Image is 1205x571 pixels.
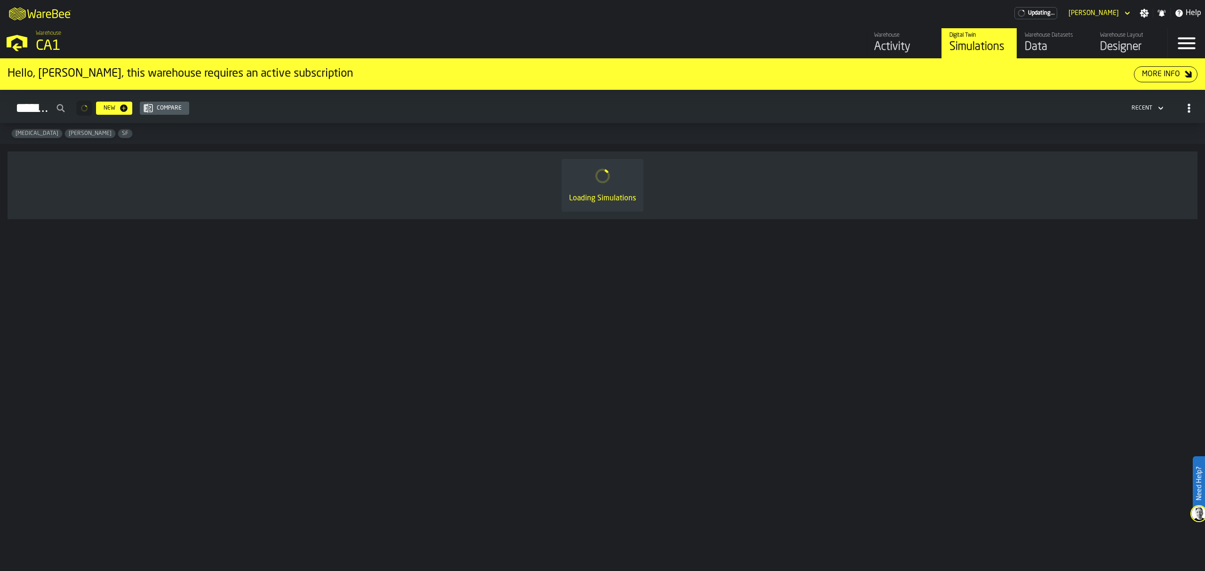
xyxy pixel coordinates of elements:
span: SF [118,130,132,137]
a: link-to-/wh/i/76e2a128-1b54-4d66-80d4-05ae4c277723/designer [1092,28,1167,58]
a: link-to-/wh/i/76e2a128-1b54-4d66-80d4-05ae4c277723/simulations [941,28,1017,58]
label: button-toggle-Menu [1168,28,1205,58]
div: Data [1025,40,1084,55]
div: ButtonLoadMore-Loading...-Prev-First-Last [72,101,96,116]
div: Activity [874,40,934,55]
a: link-to-/wh/i/76e2a128-1b54-4d66-80d4-05ae4c277723/pricing/ [1014,7,1057,19]
div: Compare [153,105,185,111]
a: link-to-/wh/i/76e2a128-1b54-4d66-80d4-05ae4c277723/feed/ [866,28,941,58]
div: Simulations [949,40,1009,55]
div: Warehouse Layout [1100,32,1160,39]
span: Updating... [1028,10,1055,16]
div: DropdownMenuValue-Gregg Arment [1065,8,1132,19]
label: button-toggle-Notifications [1153,8,1170,18]
div: DropdownMenuValue-4 [1128,103,1165,114]
button: button-New [96,102,132,115]
span: Warehouse [36,30,61,37]
label: Need Help? [1194,457,1204,510]
div: More Info [1138,69,1184,80]
div: ItemListCard- [8,151,1197,219]
span: Help [1186,8,1201,19]
div: Warehouse Datasets [1025,32,1084,39]
span: Gregg [65,130,115,137]
div: Loading Simulations [569,193,636,204]
button: button-More Info [1134,66,1197,82]
label: button-toggle-Help [1171,8,1205,19]
span: Enteral [12,130,62,137]
label: button-toggle-Settings [1136,8,1153,18]
div: DropdownMenuValue-Gregg Arment [1068,9,1119,17]
a: link-to-/wh/i/76e2a128-1b54-4d66-80d4-05ae4c277723/data [1017,28,1092,58]
div: CA1 [36,38,290,55]
div: Warehouse [874,32,934,39]
div: Hello, [PERSON_NAME], this warehouse requires an active subscription [8,66,1134,81]
div: Menu Subscription [1014,7,1057,19]
button: button-Compare [140,102,189,115]
div: New [100,105,119,111]
div: Digital Twin [949,32,1009,39]
div: DropdownMenuValue-4 [1132,105,1152,111]
div: Designer [1100,40,1160,55]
